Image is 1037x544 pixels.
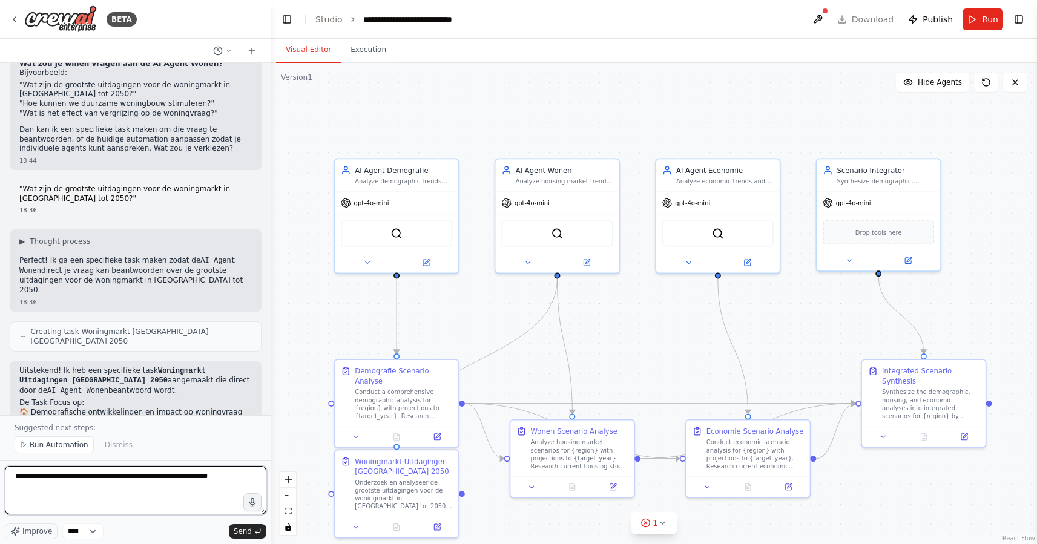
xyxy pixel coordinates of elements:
button: zoom out [280,488,296,503]
button: Open in side panel [880,255,937,267]
button: Hide Agents [896,73,969,92]
div: Economie Scenario Analyse [706,426,804,436]
div: React Flow controls [280,472,296,535]
div: Scenario Integrator [837,165,934,175]
div: Wonen Scenario AnalyseAnalyze housing market scenarios for {region} with projections to {target_y... [510,419,635,498]
span: Creating task Woningmarkt [GEOGRAPHIC_DATA] [GEOGRAPHIC_DATA] 2050 [31,327,251,346]
button: Open in side panel [398,257,455,269]
li: "Hoe kunnen we duurzame woningbouw stimuleren?" [19,99,252,109]
span: Run [982,13,998,25]
div: Demografie Scenario AnalyseConduct a comprehensive demographic analysis for {region} with project... [334,359,459,448]
div: Onderzoek en analyseer de grootste uitdagingen voor de woningmarkt in [GEOGRAPHIC_DATA] tot 2050.... [355,479,452,511]
span: gpt-4o-mini [836,199,871,207]
button: Hide left sidebar [278,11,295,28]
div: Analyze demographic trends and scenarios for {region} by {target_year}, focusing on population gr... [355,177,452,185]
button: Open in side panel [719,257,776,269]
g: Edge from aba7898d-bb2f-4564-8ede-55a8418030fd to 37563023-474d-43db-ba55-7edaead047cb [465,398,504,464]
span: Drop tools here [855,228,902,238]
span: gpt-4o-mini [354,199,389,207]
button: No output available [551,481,593,493]
div: Version 1 [281,73,312,82]
div: Analyze housing market scenarios for {region} with projections to {target_year}. Research current... [531,438,628,470]
g: Edge from aba7898d-bb2f-4564-8ede-55a8418030fd to 2832f6e5-a92c-4d98-b4a9-5693ee0ffd32 [465,398,855,408]
button: Open in side panel [771,481,806,493]
div: AI Agent DemografieAnalyze demographic trends and scenarios for {region} by {target_year}, focusi... [334,159,459,274]
button: No output available [903,431,945,443]
p: Bijvoorbeeld: [19,59,252,78]
button: No output available [375,431,418,443]
div: Analyze economic trends and scenarios for {region} by {target_year}, focusing on economic growth,... [676,177,774,185]
div: 13:44 [19,156,252,165]
img: SerperDevTool [390,228,403,240]
li: "Wat is het effect van vergrijzing op de woningvraag?" [19,109,252,119]
g: Edge from 37563023-474d-43db-ba55-7edaead047cb to 93cd3c98-c32c-4ba2-8a2d-b934fe93eeab [640,454,680,464]
div: AI Agent Economie [676,165,774,175]
p: Dan kan ik een specifieke task maken om die vraag te beantwoorden, of de huidige automation aanpa... [19,125,252,154]
p: "Wat zijn de grootste uitdagingen voor de woningmarkt in [GEOGRAPHIC_DATA] tot 2050?" [19,185,252,203]
button: Open in side panel [420,521,455,533]
nav: breadcrumb [315,13,490,25]
div: Woningmarkt Uitdagingen [GEOGRAPHIC_DATA] 2050Onderzoek en analyseer de grootste uitdagingen voor... [334,450,459,539]
button: Open in side panel [947,431,981,443]
span: 1 [653,517,658,529]
button: 1 [631,512,677,534]
div: 18:36 [19,298,252,307]
div: AI Agent EconomieAnalyze economic trends and scenarios for {region} by {target_year}, focusing on... [655,159,780,274]
div: AI Agent Demografie [355,165,452,175]
span: Publish [923,13,953,25]
span: Improve [22,526,52,536]
span: Dismiss [105,440,133,450]
p: Perfect! Ik ga een specifieke task maken zodat de direct je vraag kan beantwoorden over de groots... [19,256,252,295]
g: Edge from c213d747-1800-4a9e-91ef-4a28490dc973 to aba7898d-bb2f-4564-8ede-55a8418030fd [392,279,402,354]
div: Demografie Scenario Analyse [355,366,452,386]
code: AI Agent Wonen [47,387,108,395]
span: Run Automation [30,440,88,450]
div: Wonen Scenario Analyse [531,426,617,436]
div: Conduct economic scenario analysis for {region} with projections to {target_year}. Research curre... [706,438,804,470]
div: Integrated Scenario Synthesis [882,366,979,386]
button: Run Automation [15,436,94,453]
button: Dismiss [99,436,139,453]
button: Open in side panel [420,431,455,443]
button: zoom in [280,472,296,488]
code: AI Agent Wonen [19,257,235,275]
a: Studio [315,15,343,24]
span: ▶ [19,237,25,246]
button: Improve [5,523,58,539]
span: gpt-4o-mini [675,199,710,207]
button: Show right sidebar [1010,11,1027,28]
button: Open in side panel [596,481,630,493]
g: Edge from 401f5a77-bc02-44ba-a524-76cd3df48944 to 2832f6e5-a92c-4d98-b4a9-5693ee0ffd32 [874,277,929,353]
button: Click to speak your automation idea [243,493,262,511]
div: Woningmarkt Uitdagingen [GEOGRAPHIC_DATA] 2050 [355,456,452,476]
button: No output available [726,481,769,493]
div: Conduct a comprehensive demographic analysis for {region} with projections to {target_year}. Rese... [355,388,452,420]
div: AI Agent WonenAnalyze housing market trends and scenarios for {region} by {target_year}, examinin... [495,159,620,274]
g: Edge from 6863c9db-2578-4a9b-ad2f-6155100aa3f5 to 33fc9e3d-4269-45d7-858c-beeb766296a5 [392,279,562,444]
div: Economie Scenario AnalyseConduct economic scenario analysis for {region} with projections to {tar... [685,419,811,498]
h2: De Task Focus op: [19,398,252,408]
span: Send [234,526,252,536]
p: Suggested next steps: [15,423,257,433]
span: Hide Agents [918,77,962,87]
img: SerperDevTool [712,228,724,240]
button: Publish [903,8,958,30]
button: Open in side panel [558,257,615,269]
button: Switch to previous chat [208,44,237,58]
div: BETA [107,12,137,27]
a: React Flow attribution [1002,535,1035,542]
div: Scenario IntegratorSynthesize demographic, housing, and economic scenario analyses for {region} b... [816,159,941,272]
g: Edge from 6863c9db-2578-4a9b-ad2f-6155100aa3f5 to 37563023-474d-43db-ba55-7edaead047cb [552,279,577,414]
button: ▶Thought process [19,237,90,246]
img: Logo [24,5,97,33]
g: Edge from d9ae453c-f7dc-49e0-907b-24f1f431f029 to 93cd3c98-c32c-4ba2-8a2d-b934fe93eeab [713,279,753,414]
button: Visual Editor [276,38,341,63]
strong: Wat zou je willen vragen aan de AI Agent Wonen? [19,59,223,68]
button: Send [229,524,266,539]
span: gpt-4o-mini [515,199,550,207]
div: Synthesize the demographic, housing, and economic analyses into integrated scenarios for {region}... [882,388,979,420]
button: toggle interactivity [280,519,296,535]
div: Integrated Scenario SynthesisSynthesize the demographic, housing, and economic analyses into inte... [861,359,986,448]
button: Start a new chat [242,44,262,58]
div: Synthesize demographic, housing, and economic scenario analyses for {region} by {target_year} int... [837,177,934,185]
